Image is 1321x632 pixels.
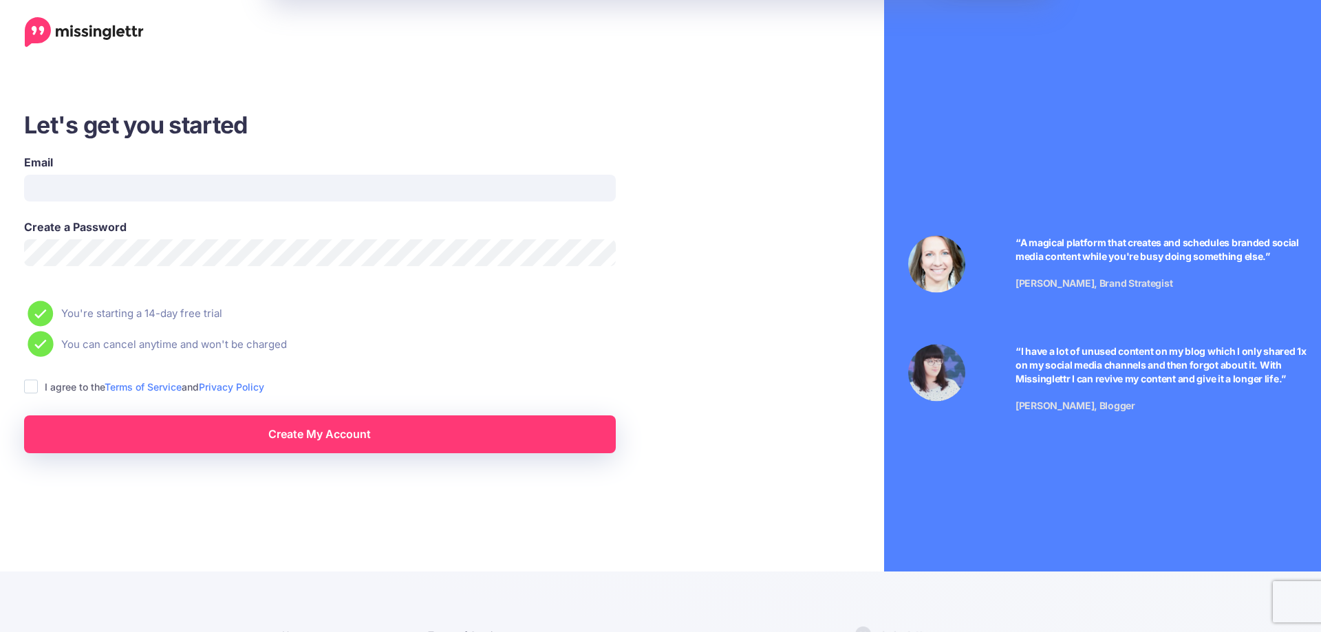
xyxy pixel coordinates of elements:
li: You're starting a 14-day free trial [24,301,738,327]
a: Privacy Policy [199,381,264,393]
p: “A magical platform that creates and schedules branded social media content while you're busy doi... [1016,235,1317,263]
span: [PERSON_NAME], Brand Strategist [1016,276,1172,288]
a: Terms of Service [105,381,182,393]
label: Email [24,154,616,171]
li: You can cancel anytime and won't be charged [24,331,738,357]
span: [PERSON_NAME], Blogger [1016,399,1135,411]
img: Testimonial by Jeniffer Kosche [908,344,965,401]
p: “I have a lot of unused content on my blog which I only shared 1x on my social media channels and... [1016,344,1317,385]
img: Testimonial by Laura Stanik [908,235,965,292]
label: Create a Password [24,219,616,235]
a: Create My Account [24,415,616,453]
h3: Let's get you started [24,109,738,140]
label: I agree to the and [45,379,264,395]
a: Home [25,17,144,47]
